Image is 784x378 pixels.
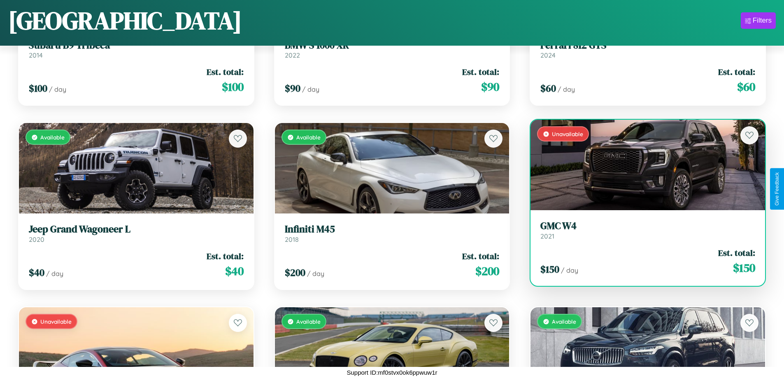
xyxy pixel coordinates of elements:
span: Est. total: [462,66,499,78]
a: Ferrari 812 GTS2024 [540,39,755,60]
span: $ 100 [29,81,47,95]
span: 2024 [540,51,556,59]
span: $ 200 [285,266,305,279]
span: Available [552,318,576,325]
span: 2018 [285,235,299,243]
p: Support ID: mf0stvx0ok6ppwuw1r [347,367,437,378]
h3: GMC W4 [540,220,755,232]
span: / day [307,269,324,278]
div: Filters [753,16,772,25]
span: 2021 [540,232,554,240]
span: $ 200 [475,263,499,279]
span: $ 100 [222,79,244,95]
span: 2014 [29,51,43,59]
span: $ 40 [225,263,244,279]
span: Available [296,318,321,325]
h3: Jeep Grand Wagoneer L [29,223,244,235]
a: Subaru B9 Tribeca2014 [29,39,244,60]
a: Jeep Grand Wagoneer L2020 [29,223,244,243]
span: Est. total: [462,250,499,262]
span: / day [558,85,575,93]
span: / day [46,269,63,278]
a: BMW S 1000 XR2022 [285,39,500,60]
span: / day [49,85,66,93]
span: 2020 [29,235,44,243]
span: Est. total: [718,66,755,78]
a: Infiniti M452018 [285,223,500,243]
span: / day [302,85,319,93]
span: Est. total: [718,247,755,259]
div: Give Feedback [774,172,780,206]
button: Filters [741,12,776,29]
span: Est. total: [207,66,244,78]
span: Available [296,134,321,141]
span: $ 60 [737,79,755,95]
span: Unavailable [552,130,583,137]
span: $ 90 [285,81,300,95]
span: $ 150 [540,262,559,276]
span: / day [561,266,578,274]
span: $ 90 [481,79,499,95]
a: GMC W42021 [540,220,755,240]
span: Available [40,134,65,141]
h3: Infiniti M45 [285,223,500,235]
span: $ 150 [733,260,755,276]
span: 2022 [285,51,300,59]
h1: [GEOGRAPHIC_DATA] [8,4,242,37]
span: Est. total: [207,250,244,262]
span: $ 40 [29,266,44,279]
span: Unavailable [40,318,72,325]
span: $ 60 [540,81,556,95]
